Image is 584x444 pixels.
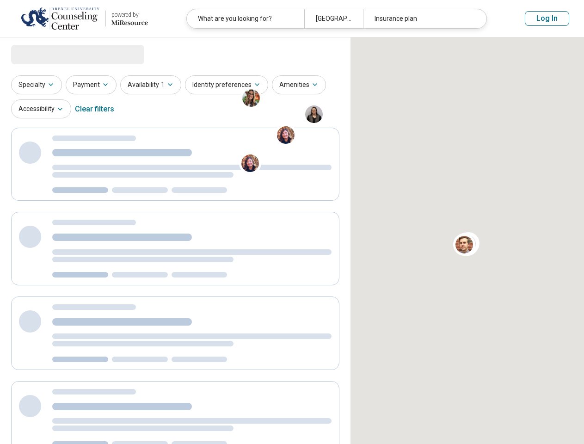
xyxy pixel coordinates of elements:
button: Specialty [11,75,62,94]
div: [GEOGRAPHIC_DATA], [GEOGRAPHIC_DATA] [304,9,363,28]
button: Identity preferences [185,75,268,94]
button: Log In [525,11,569,26]
span: 1 [161,80,165,90]
button: Amenities [272,75,326,94]
a: Drexel Universitypowered by [15,7,148,30]
button: Accessibility [11,99,71,118]
div: powered by [111,11,148,19]
button: Availability1 [120,75,181,94]
div: What are you looking for? [187,9,304,28]
div: Insurance plan [363,9,480,28]
img: Drexel University [21,7,100,30]
span: Loading... [11,45,89,63]
div: Clear filters [75,98,114,120]
button: Payment [66,75,117,94]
